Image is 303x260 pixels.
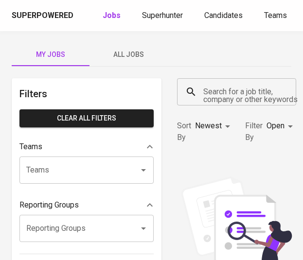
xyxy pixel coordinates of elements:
[137,163,150,177] button: Open
[103,11,121,20] b: Jobs
[137,222,150,235] button: Open
[12,10,73,21] div: Superpowered
[95,49,161,61] span: All Jobs
[103,10,123,22] a: Jobs
[245,120,263,143] p: Filter By
[204,11,243,20] span: Candidates
[19,195,154,215] div: Reporting Groups
[19,141,42,153] p: Teams
[267,121,285,130] span: Open
[19,109,154,127] button: Clear All filters
[19,199,79,211] p: Reporting Groups
[12,10,75,21] a: Superpowered
[27,112,146,124] span: Clear All filters
[142,10,185,22] a: Superhunter
[18,49,84,61] span: My Jobs
[264,10,289,22] a: Teams
[19,137,154,156] div: Teams
[177,120,191,143] p: Sort By
[264,11,287,20] span: Teams
[195,120,222,132] p: Newest
[19,86,154,102] h6: Filters
[204,10,245,22] a: Candidates
[195,117,233,135] div: Newest
[142,11,183,20] span: Superhunter
[267,117,296,135] div: Open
